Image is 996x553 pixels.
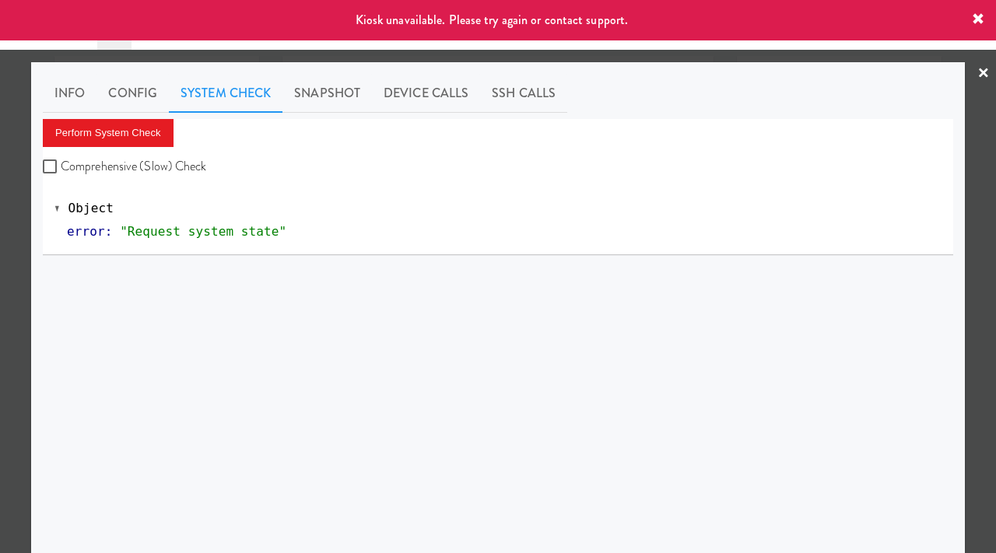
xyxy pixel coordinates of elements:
[96,74,169,113] a: Config
[67,224,105,239] span: error
[105,224,113,239] span: :
[43,74,96,113] a: Info
[169,74,282,113] a: System Check
[480,74,567,113] a: SSH Calls
[120,224,286,239] span: "Request system state"
[282,74,372,113] a: Snapshot
[372,74,480,113] a: Device Calls
[68,201,114,215] span: Object
[43,155,207,178] label: Comprehensive (Slow) Check
[356,11,629,29] span: Kiosk unavailable. Please try again or contact support.
[43,161,61,173] input: Comprehensive (Slow) Check
[977,50,990,98] a: ×
[43,119,174,147] button: Perform System Check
